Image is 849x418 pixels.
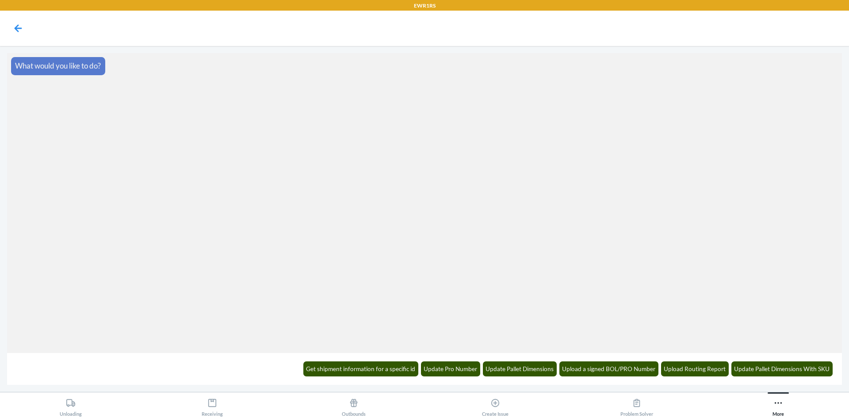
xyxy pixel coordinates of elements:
[342,395,366,417] div: Outbounds
[620,395,653,417] div: Problem Solver
[661,361,729,376] button: Upload Routing Report
[424,392,566,417] button: Create Issue
[566,392,707,417] button: Problem Solver
[559,361,659,376] button: Upload a signed BOL/PRO Number
[421,361,481,376] button: Update Pro Number
[414,2,436,10] p: EWR1RS
[15,60,101,72] p: What would you like to do?
[483,361,557,376] button: Update Pallet Dimensions
[773,395,784,417] div: More
[482,395,509,417] div: Create Issue
[707,392,849,417] button: More
[141,392,283,417] button: Receiving
[283,392,424,417] button: Outbounds
[303,361,419,376] button: Get shipment information for a specific id
[202,395,223,417] div: Receiving
[60,395,82,417] div: Unloading
[731,361,833,376] button: Update Pallet Dimensions With SKU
